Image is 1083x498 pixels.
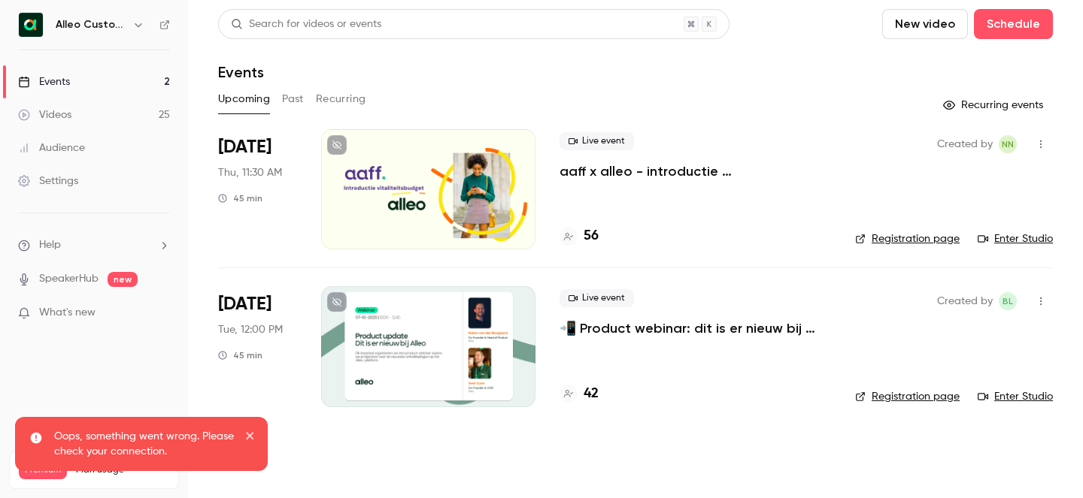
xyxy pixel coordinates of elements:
[560,289,634,307] span: Live event
[1002,135,1014,153] span: NN
[39,237,61,253] span: Help
[937,135,993,153] span: Created by
[560,226,599,246] a: 56
[231,17,381,32] div: Search for videos or events
[584,384,599,404] h4: 42
[855,389,960,404] a: Registration page
[282,87,304,111] button: Past
[218,349,262,361] div: 45 min
[218,165,282,180] span: Thu, 11:30 AM
[218,87,270,111] button: Upcoming
[560,384,599,404] a: 42
[218,135,272,159] span: [DATE]
[245,429,256,447] button: close
[18,74,70,89] div: Events
[584,226,599,246] h4: 56
[978,389,1053,404] a: Enter Studio
[974,9,1053,39] button: Schedule
[560,162,831,180] a: aaff x alleo - introductie vitaliteitsbudget
[39,271,99,287] a: SpeakerHub
[39,305,96,321] span: What's new
[855,231,960,246] a: Registration page
[1003,292,1013,310] span: BL
[18,237,170,253] li: help-dropdown-opener
[218,63,264,81] h1: Events
[978,231,1053,246] a: Enter Studio
[316,87,366,111] button: Recurring
[56,17,126,32] h6: Alleo Customer Success
[999,292,1017,310] span: Bernice Lohr
[108,272,138,287] span: new
[936,93,1053,117] button: Recurring events
[560,132,634,150] span: Live event
[560,319,831,337] a: 📲 Product webinar: dit is er nieuw bij Alleo!
[218,192,262,204] div: 45 min
[218,322,283,337] span: Tue, 12:00 PM
[882,9,968,39] button: New video
[18,174,78,189] div: Settings
[54,429,235,459] p: Oops, something went wrong. Please check your connection.
[218,292,272,316] span: [DATE]
[999,135,1017,153] span: Nanke Nagtegaal
[19,13,43,37] img: Alleo Customer Success
[218,129,297,249] div: Oct 2 Thu, 11:30 AM (Europe/Amsterdam)
[18,140,85,155] div: Audience
[937,292,993,310] span: Created by
[218,286,297,406] div: Oct 7 Tue, 12:00 PM (Europe/Amsterdam)
[18,107,71,122] div: Videos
